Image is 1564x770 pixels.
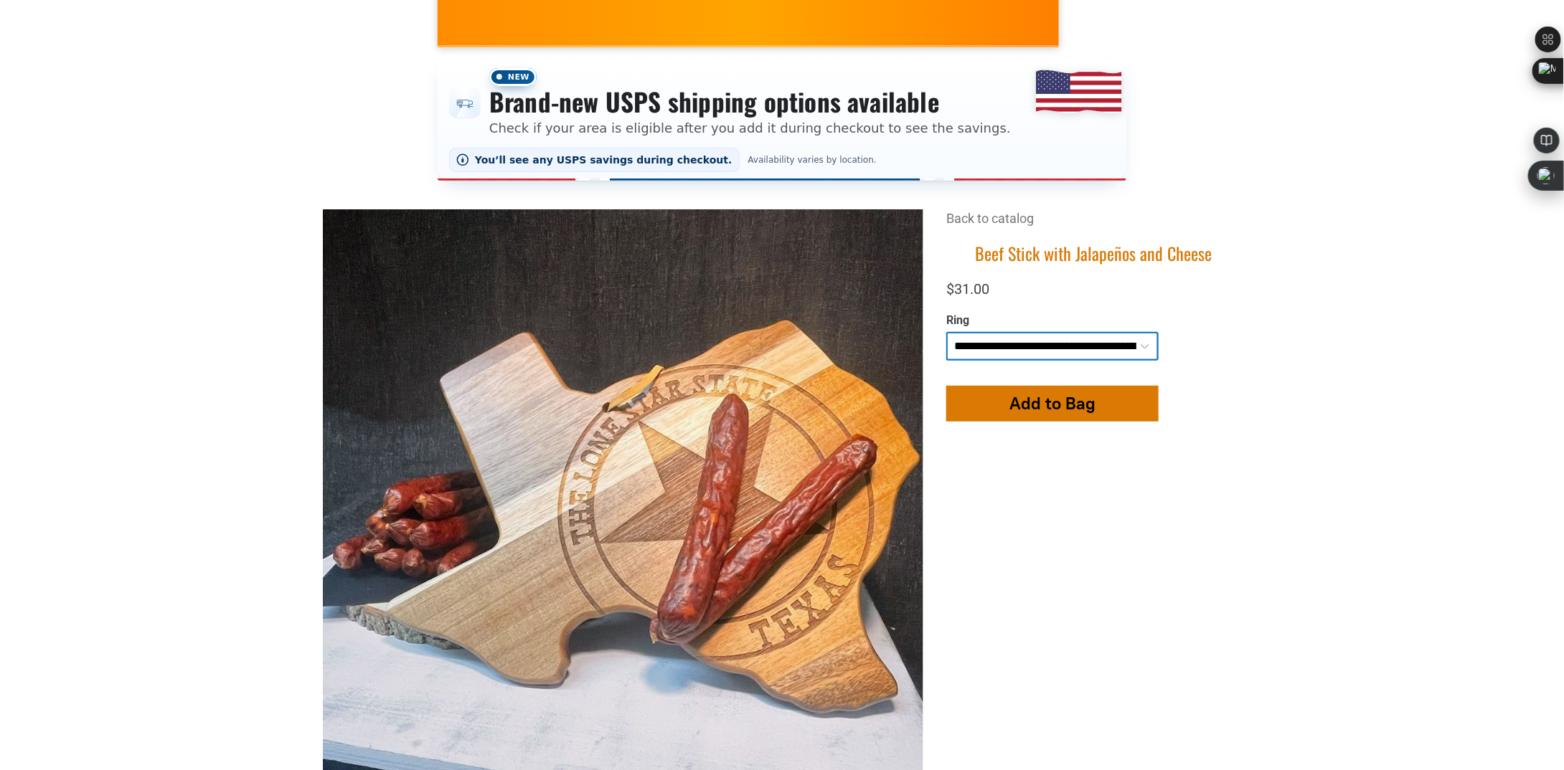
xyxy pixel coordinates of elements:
span: [PERSON_NAME] MARKET [1035,3,1316,26]
span: New [489,68,537,86]
div: Breadcrumbs [946,209,1241,242]
h3: Brand-new USPS shipping options available [489,86,1011,118]
span: $31.00 [946,280,989,298]
div: Shipping options announcement [438,59,1126,181]
h1: Beef Stick with Jalapeños and Cheese [946,242,1241,265]
div: Ring [946,313,1159,328]
span: Availability varies by location. [745,155,880,165]
a: Back to catalog [946,211,1034,226]
span: Add to Bag [1009,393,1096,414]
button: Add to Bag [946,386,1159,422]
span: You’ll see any USPS savings during checkout. [475,154,732,166]
p: Check if your area is eligible after you add it during checkout to see the savings. [489,118,1011,138]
